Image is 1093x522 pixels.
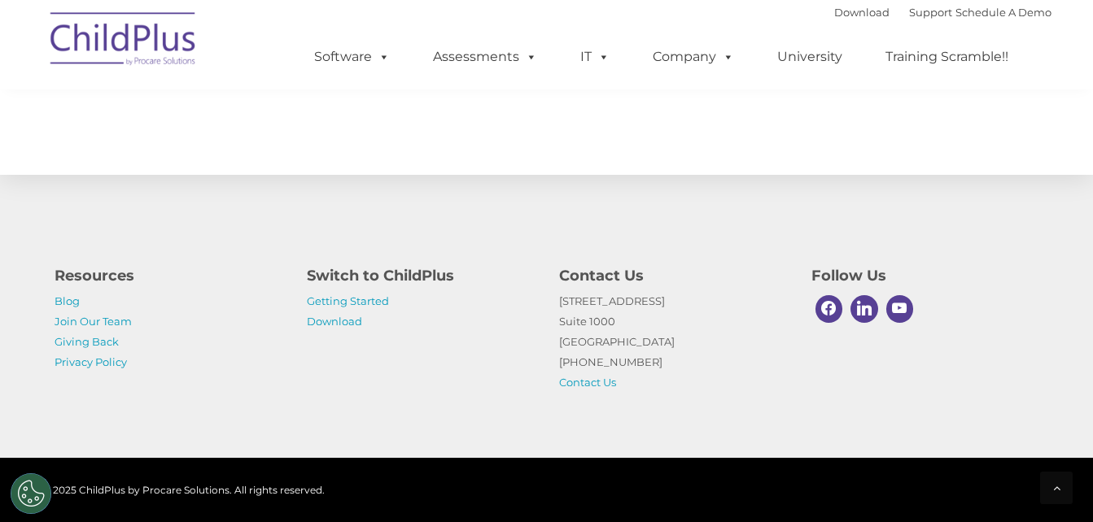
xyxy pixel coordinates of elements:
[834,6,1051,19] font: |
[307,294,389,307] a: Getting Started
[955,6,1051,19] a: Schedule A Demo
[226,174,295,186] span: Phone number
[559,291,787,393] p: [STREET_ADDRESS] Suite 1000 [GEOGRAPHIC_DATA] [PHONE_NUMBER]
[55,335,119,348] a: Giving Back
[42,1,205,82] img: ChildPlus by Procare Solutions
[55,315,132,328] a: Join Our Team
[636,41,750,73] a: Company
[226,107,276,120] span: Last name
[869,41,1025,73] a: Training Scramble!!
[307,264,535,287] h4: Switch to ChildPlus
[559,264,787,287] h4: Contact Us
[42,484,325,496] span: © 2025 ChildPlus by Procare Solutions. All rights reserved.
[761,41,859,73] a: University
[846,291,882,327] a: Linkedin
[811,264,1039,287] h4: Follow Us
[307,315,362,328] a: Download
[55,355,127,368] a: Privacy Policy
[834,6,890,19] a: Download
[417,41,553,73] a: Assessments
[811,291,847,327] a: Facebook
[564,41,626,73] a: IT
[298,41,406,73] a: Software
[882,291,918,327] a: Youtube
[559,376,616,389] a: Contact Us
[55,264,282,287] h4: Resources
[909,6,952,19] a: Support
[11,473,51,514] button: Cookies Settings
[55,294,80,307] a: Blog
